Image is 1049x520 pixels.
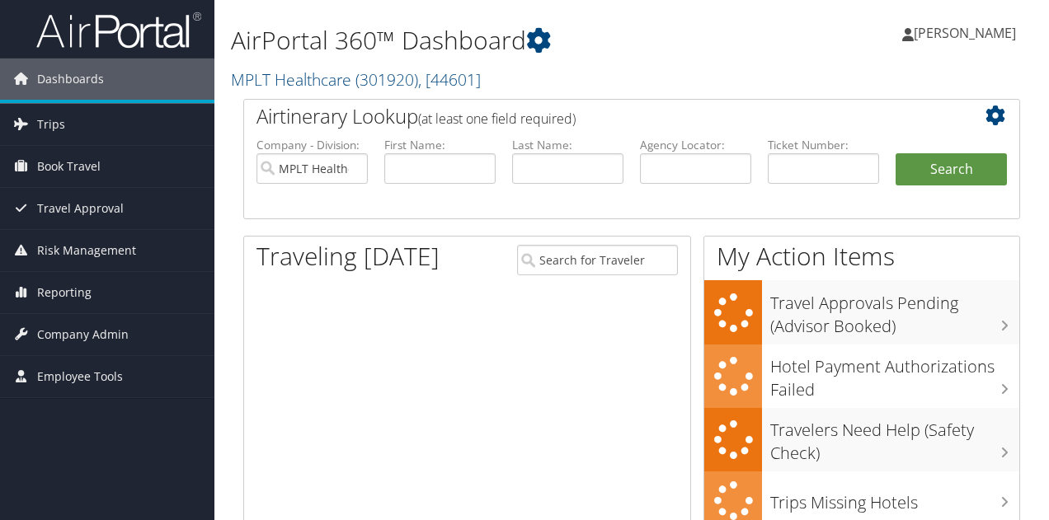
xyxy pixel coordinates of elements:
span: Reporting [37,272,92,313]
h1: AirPortal 360™ Dashboard [231,23,765,58]
h1: My Action Items [704,239,1019,274]
a: Travelers Need Help (Safety Check) [704,408,1019,471]
span: Trips [37,104,65,145]
h3: Travelers Need Help (Safety Check) [770,410,1019,465]
span: Dashboards [37,59,104,100]
span: Company Admin [37,314,129,355]
h3: Travel Approvals Pending (Advisor Booked) [770,283,1019,338]
span: , [ 44601 ] [418,68,481,91]
a: Hotel Payment Authorizations Failed [704,344,1019,408]
h3: Trips Missing Hotels [770,483,1019,514]
a: Travel Approvals Pending (Advisor Booked) [704,280,1019,344]
button: Search [896,153,1007,186]
span: (at least one field required) [418,110,576,128]
label: Agency Locator: [640,137,751,153]
h3: Hotel Payment Authorizations Failed [770,347,1019,401]
label: Ticket Number: [768,137,879,153]
span: ( 301920 ) [355,68,418,91]
h2: Airtinerary Lookup [256,102,943,130]
input: Search for Traveler [517,245,679,275]
label: First Name: [384,137,496,153]
span: Book Travel [37,146,101,187]
a: [PERSON_NAME] [902,8,1033,58]
img: airportal-logo.png [36,11,201,49]
label: Company - Division: [256,137,368,153]
span: Employee Tools [37,356,123,397]
span: [PERSON_NAME] [914,24,1016,42]
h1: Traveling [DATE] [256,239,440,274]
a: MPLT Healthcare [231,68,481,91]
span: Travel Approval [37,188,124,229]
span: Risk Management [37,230,136,271]
label: Last Name: [512,137,623,153]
